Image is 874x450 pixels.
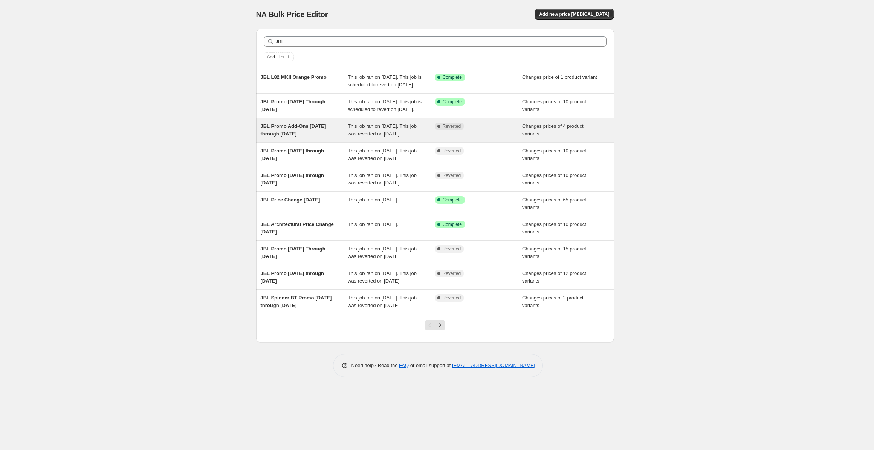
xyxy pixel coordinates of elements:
nav: Pagination [425,320,445,330]
span: JBL Promo [DATE] through [DATE] [261,270,324,284]
span: This job ran on [DATE]. This job was reverted on [DATE]. [348,172,417,186]
span: Add filter [267,54,285,60]
span: This job ran on [DATE]. This job was reverted on [DATE]. [348,246,417,259]
span: This job ran on [DATE]. This job was reverted on [DATE]. [348,270,417,284]
span: This job ran on [DATE]. [348,221,398,227]
span: JBL Promo [DATE] through [DATE] [261,148,324,161]
span: JBL Promo [DATE] Through [DATE] [261,246,325,259]
span: Reverted [443,123,461,129]
span: This job ran on [DATE]. This job was reverted on [DATE]. [348,295,417,308]
span: Reverted [443,172,461,178]
span: JBL L82 MKII Orange Promo [261,74,327,80]
span: This job ran on [DATE]. This job is scheduled to revert on [DATE]. [348,99,422,112]
span: JBL Promo [DATE] through [DATE] [261,172,324,186]
span: This job ran on [DATE]. This job was reverted on [DATE]. [348,123,417,137]
a: FAQ [399,362,409,368]
span: Changes price of 1 product variant [522,74,597,80]
span: JBL Architectural Price Change [DATE] [261,221,334,235]
span: Reverted [443,246,461,252]
span: This job ran on [DATE]. This job is scheduled to revert on [DATE]. [348,74,422,88]
a: [EMAIL_ADDRESS][DOMAIN_NAME] [452,362,535,368]
button: Add new price [MEDICAL_DATA] [535,9,614,20]
button: Next [435,320,445,330]
span: Changes prices of 15 product variants [522,246,586,259]
button: Add filter [264,52,294,61]
span: Need help? Read the [351,362,399,368]
span: JBL Spinner BT Promo [DATE] through [DATE] [261,295,332,308]
span: Changes prices of 10 product variants [522,148,586,161]
span: Reverted [443,295,461,301]
span: NA Bulk Price Editor [256,10,328,18]
span: Complete [443,74,462,80]
span: Changes prices of 4 product variants [522,123,584,137]
span: Reverted [443,270,461,276]
span: JBL Price Change [DATE] [261,197,320,203]
span: Complete [443,197,462,203]
span: This job ran on [DATE]. This job was reverted on [DATE]. [348,148,417,161]
span: Reverted [443,148,461,154]
span: This job ran on [DATE]. [348,197,398,203]
span: or email support at [409,362,452,368]
span: Complete [443,221,462,227]
span: Complete [443,99,462,105]
span: Changes prices of 10 product variants [522,221,586,235]
span: Add new price [MEDICAL_DATA] [539,11,609,17]
span: Changes prices of 12 product variants [522,270,586,284]
span: Changes prices of 10 product variants [522,172,586,186]
span: Changes prices of 65 product variants [522,197,586,210]
span: JBL Promo Add-Ons [DATE] through [DATE] [261,123,326,137]
span: Changes prices of 10 product variants [522,99,586,112]
span: JBL Promo [DATE] Through [DATE] [261,99,325,112]
span: Changes prices of 2 product variants [522,295,584,308]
